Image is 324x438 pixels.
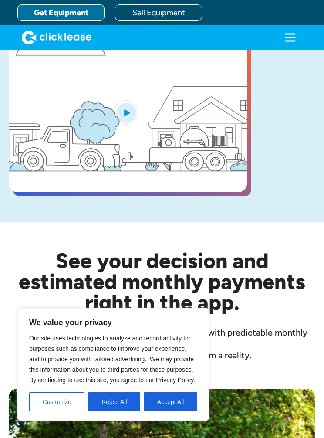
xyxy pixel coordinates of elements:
a: Get Equipment [17,4,105,21]
button: Accept All [144,392,197,411]
span: Our site uses technologies to analyze and record activity for purposes such as compliance to impr... [29,335,195,384]
img: Blue play button logo on a light blue circular background [115,100,138,125]
a: home [17,31,91,44]
a: open lightbox [9,39,273,192]
button: Customize [29,392,84,411]
p: We value your privacy [29,317,197,328]
button: Reject All [88,392,140,411]
div: menu [273,25,307,50]
h2: See your decision and estimated monthly payments right in the app. [9,250,315,313]
a: Sell Equipment [115,4,202,21]
div: Compare equipment costs to expected revenue with predictable monthly payments. Choose terms that ... [9,327,315,361]
img: Clicklease logo [22,31,91,44]
div: We value your privacy [17,308,209,421]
